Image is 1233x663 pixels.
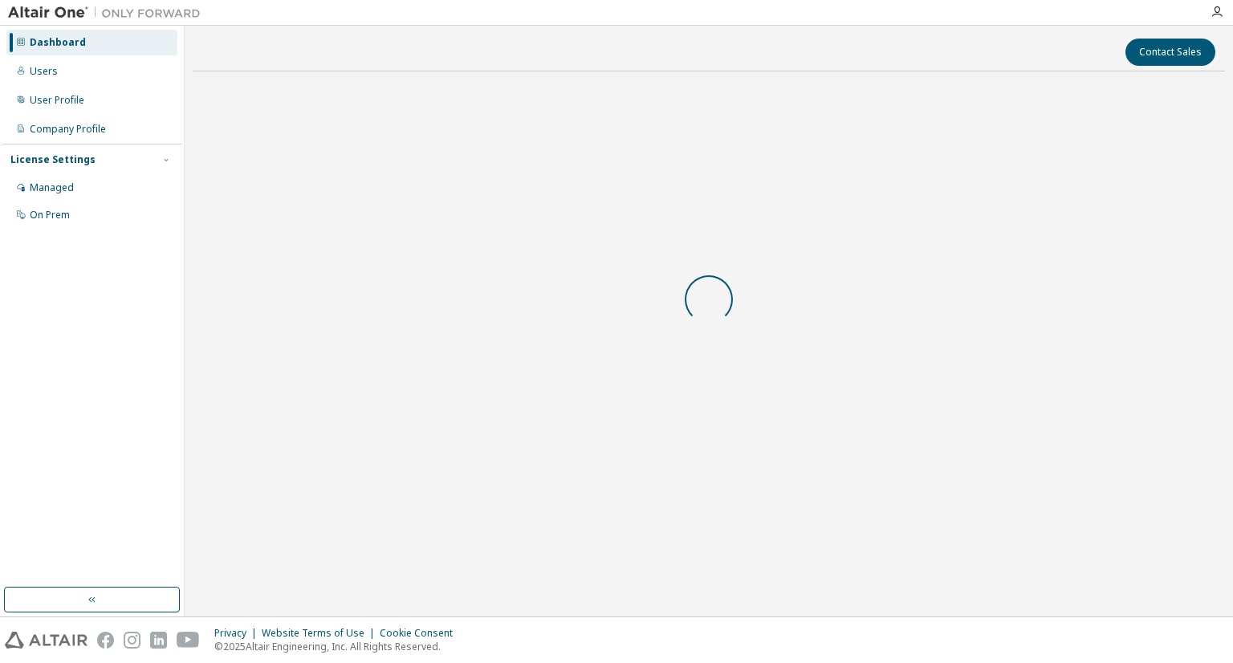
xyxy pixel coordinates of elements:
[214,640,462,653] p: © 2025 Altair Engineering, Inc. All Rights Reserved.
[124,632,140,649] img: instagram.svg
[380,627,462,640] div: Cookie Consent
[30,209,70,222] div: On Prem
[214,627,262,640] div: Privacy
[1125,39,1215,66] button: Contact Sales
[30,36,86,49] div: Dashboard
[262,627,380,640] div: Website Terms of Use
[8,5,209,21] img: Altair One
[5,632,87,649] img: altair_logo.svg
[150,632,167,649] img: linkedin.svg
[97,632,114,649] img: facebook.svg
[30,123,106,136] div: Company Profile
[30,94,84,107] div: User Profile
[30,65,58,78] div: Users
[30,181,74,194] div: Managed
[177,632,200,649] img: youtube.svg
[10,153,96,166] div: License Settings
